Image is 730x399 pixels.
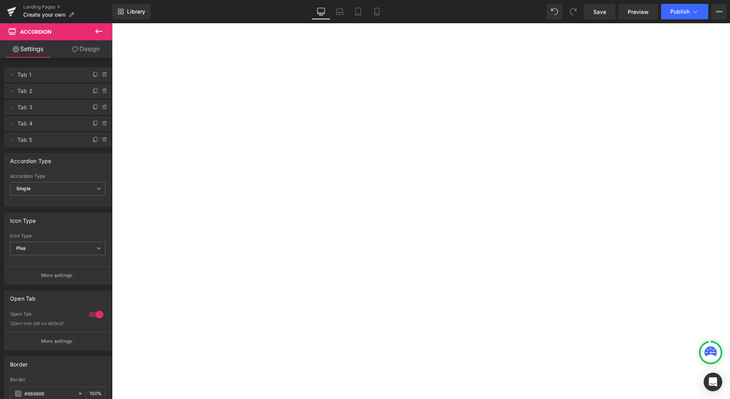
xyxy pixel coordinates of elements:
div: Accordion Type [10,153,52,164]
span: Publish [670,9,690,15]
span: Tab 4 [17,116,82,131]
span: Library [127,8,145,15]
span: Preview [628,8,649,16]
div: Icon Type [10,233,105,239]
a: Mobile [368,4,386,19]
div: Border [10,357,27,368]
div: Accordion Type [10,174,105,179]
button: Undo [547,4,562,19]
a: Landing Pages [23,4,112,10]
span: Create your own [23,12,65,18]
span: Accordion [20,29,52,35]
p: More settings [41,272,72,279]
button: Publish [661,4,708,19]
button: More settings [5,332,111,350]
button: Redo [565,4,581,19]
button: More [711,4,727,19]
span: Tab 1 [17,67,82,82]
span: Save [593,8,606,16]
b: Single [16,186,31,191]
a: Tablet [349,4,368,19]
span: Tab 2 [17,84,82,98]
span: Tab 5 [17,132,82,147]
a: Laptop [330,4,349,19]
div: Icon Type [10,213,36,224]
a: Desktop [312,4,330,19]
div: Open one tab as default [10,321,80,326]
span: Tab 3 [17,100,82,115]
a: New Library [112,4,151,19]
b: Plus [16,245,26,251]
a: Design [58,40,114,58]
button: More settings [5,266,111,284]
a: Preview [618,4,658,19]
p: More settings [41,338,72,345]
div: Open Tab [10,311,81,319]
div: Border [10,377,105,382]
div: Open Tab [10,291,36,302]
input: Color [24,389,74,398]
div: Open Intercom Messenger [704,373,722,391]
